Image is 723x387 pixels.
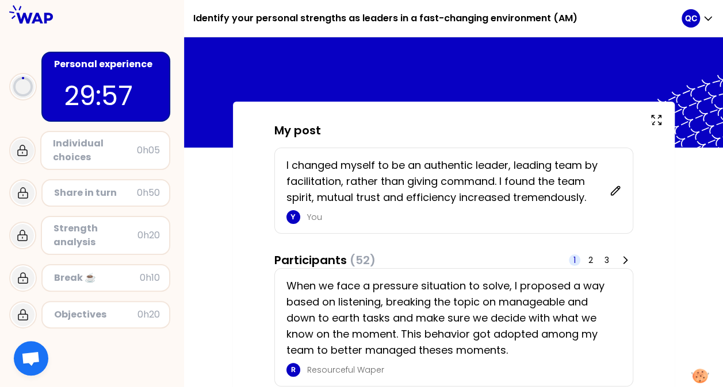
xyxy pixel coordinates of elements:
span: 1 [573,254,576,266]
p: I changed myself to be an authentic leader, leading team by facilitation, rather than giving comm... [286,157,603,206]
div: 0h10 [140,271,160,285]
div: Open chat [14,341,48,376]
p: Resourceful Waper [307,364,614,376]
p: R [291,365,296,374]
div: Objectives [54,308,137,322]
h3: Participants [274,252,376,268]
p: 29:57 [64,76,147,116]
h3: My post [274,122,633,138]
div: Individual choices [53,137,137,164]
div: Personal experience [54,57,160,71]
div: 0h20 [137,229,160,242]
span: 2 [588,254,593,266]
div: Strength analysis [53,222,137,249]
p: When we face a pressure situation to solve, I proposed a way based on listening, breaking the top... [286,278,614,358]
p: You [307,211,603,223]
p: QC [685,13,697,24]
span: (52) [350,252,376,268]
div: Share in turn [54,186,137,200]
p: Y [290,212,296,222]
div: Break ☕️ [54,271,140,285]
button: QC [682,9,714,28]
div: 0h20 [137,308,160,322]
div: 0h50 [137,186,160,200]
div: 0h05 [137,144,160,157]
span: 3 [605,254,609,266]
